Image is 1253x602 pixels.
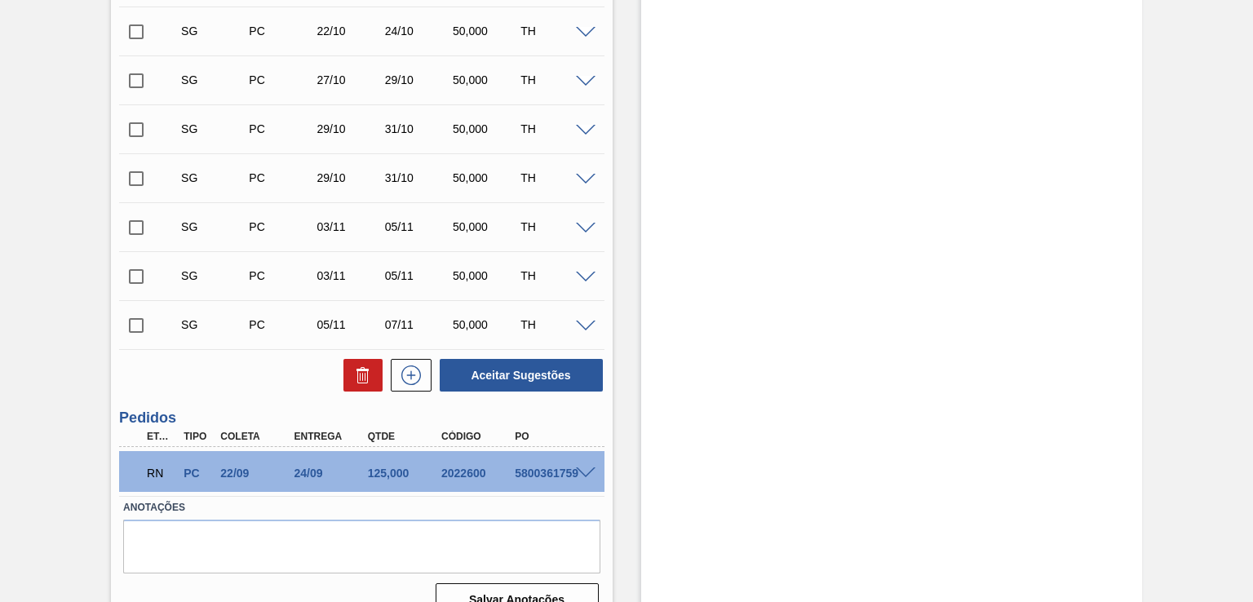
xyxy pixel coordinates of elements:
[511,467,591,480] div: 5800361759
[245,220,319,233] div: Pedido de Compra
[516,269,591,282] div: TH
[177,73,251,86] div: Sugestão Criada
[432,357,604,393] div: Aceitar Sugestões
[516,24,591,38] div: TH
[511,431,591,442] div: PO
[245,122,319,135] div: Pedido de Compra
[381,171,455,184] div: 31/10/2025
[245,318,319,331] div: Pedido de Compra
[143,455,179,491] div: Em renegociação
[516,73,591,86] div: TH
[216,431,297,442] div: Coleta
[177,269,251,282] div: Sugestão Criada
[123,496,600,520] label: Anotações
[290,431,371,442] div: Entrega
[381,220,455,233] div: 05/11/2025
[313,318,387,331] div: 05/11/2025
[449,318,523,331] div: 50,000
[313,73,387,86] div: 27/10/2025
[449,269,523,282] div: 50,000
[381,73,455,86] div: 29/10/2025
[516,318,591,331] div: TH
[364,467,445,480] div: 125,000
[313,122,387,135] div: 29/10/2025
[177,122,251,135] div: Sugestão Criada
[437,431,518,442] div: Código
[216,467,297,480] div: 22/09/2025
[381,122,455,135] div: 31/10/2025
[177,171,251,184] div: Sugestão Criada
[364,431,445,442] div: Qtde
[449,171,523,184] div: 50,000
[381,269,455,282] div: 05/11/2025
[177,24,251,38] div: Sugestão Criada
[449,220,523,233] div: 50,000
[147,467,175,480] p: RN
[179,431,216,442] div: Tipo
[179,467,216,480] div: Pedido de Compra
[177,220,251,233] div: Sugestão Criada
[143,431,179,442] div: Etapa
[313,269,387,282] div: 03/11/2025
[381,24,455,38] div: 24/10/2025
[313,220,387,233] div: 03/11/2025
[245,24,319,38] div: Pedido de Compra
[313,171,387,184] div: 29/10/2025
[516,220,591,233] div: TH
[245,171,319,184] div: Pedido de Compra
[177,318,251,331] div: Sugestão Criada
[245,73,319,86] div: Pedido de Compra
[245,269,319,282] div: Pedido de Compra
[449,122,523,135] div: 50,000
[313,24,387,38] div: 22/10/2025
[449,73,523,86] div: 50,000
[335,359,383,392] div: Excluir Sugestões
[516,122,591,135] div: TH
[290,467,371,480] div: 24/09/2025
[119,409,604,427] h3: Pedidos
[440,359,603,392] button: Aceitar Sugestões
[381,318,455,331] div: 07/11/2025
[383,359,432,392] div: Nova sugestão
[449,24,523,38] div: 50,000
[437,467,518,480] div: 2022600
[516,171,591,184] div: TH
